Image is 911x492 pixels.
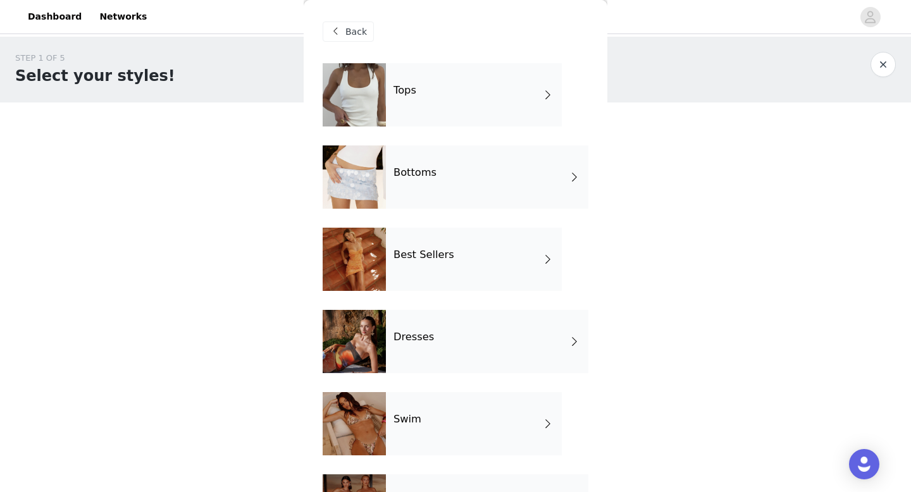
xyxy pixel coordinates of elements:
[394,414,421,425] h4: Swim
[345,25,367,39] span: Back
[15,52,175,65] div: STEP 1 OF 5
[849,449,879,479] div: Open Intercom Messenger
[15,65,175,87] h1: Select your styles!
[394,167,437,178] h4: Bottoms
[394,249,454,261] h4: Best Sellers
[394,85,416,96] h4: Tops
[864,7,876,27] div: avatar
[92,3,154,31] a: Networks
[394,331,434,343] h4: Dresses
[20,3,89,31] a: Dashboard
